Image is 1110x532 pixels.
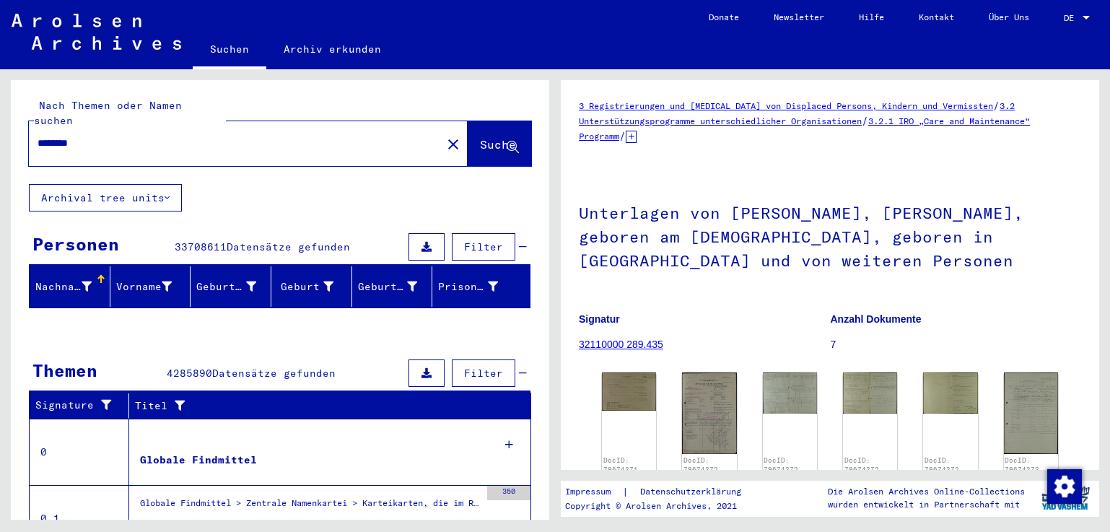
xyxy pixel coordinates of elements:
[828,498,1025,511] p: wurden entwickelt in Partnerschaft mit
[629,484,759,500] a: Datenschutzerklärung
[358,275,436,298] div: Geburtsdatum
[1047,469,1082,504] img: Zustimmung ändern
[565,484,622,500] a: Impressum
[603,456,638,474] a: DocID: 79674371
[191,266,271,307] mat-header-cell: Geburtsname
[32,231,119,257] div: Personen
[110,266,191,307] mat-header-cell: Vorname
[925,456,959,474] a: DocID: 79674372
[439,129,468,158] button: Clear
[35,394,132,417] div: Signature
[35,275,110,298] div: Nachname
[831,337,1082,352] p: 7
[175,240,227,253] span: 33708611
[193,32,266,69] a: Suchen
[923,372,977,414] img: 004.jpg
[212,367,336,380] span: Datensätze gefunden
[135,394,517,417] div: Titel
[116,279,172,295] div: Vorname
[452,359,515,387] button: Filter
[828,485,1025,498] p: Die Arolsen Archives Online-Collections
[358,279,418,295] div: Geburtsdatum
[1064,13,1080,23] span: DE
[227,240,350,253] span: Datensätze gefunden
[843,372,897,414] img: 003.jpg
[579,180,1081,291] h1: Unterlagen von [PERSON_NAME], [PERSON_NAME], geboren am [DEMOGRAPHIC_DATA], geboren in [GEOGRAPHI...
[196,275,274,298] div: Geburtsname
[579,339,663,350] a: 32110000 289.435
[831,313,922,325] b: Anzahl Dokumente
[266,32,398,66] a: Archiv erkunden
[602,372,656,411] img: 001.jpg
[1004,372,1058,455] img: 001.jpg
[277,279,333,295] div: Geburt‏
[993,99,1000,112] span: /
[565,500,759,513] p: Copyright © Arolsen Archives, 2021
[480,137,516,152] span: Suche
[487,486,530,500] div: 350
[35,398,118,413] div: Signature
[116,275,191,298] div: Vorname
[352,266,433,307] mat-header-cell: Geburtsdatum
[12,14,181,50] img: Arolsen_neg.svg
[135,398,502,414] div: Titel
[1039,480,1093,516] img: yv_logo.png
[1005,456,1039,474] a: DocID: 79674373
[464,240,503,253] span: Filter
[277,275,351,298] div: Geburt‏
[30,266,110,307] mat-header-cell: Nachname
[432,266,530,307] mat-header-cell: Prisoner #
[862,114,868,127] span: /
[29,184,182,212] button: Archival tree units
[579,100,993,111] a: 3 Registrierungen und [MEDICAL_DATA] von Displaced Persons, Kindern und Vermissten
[452,233,515,261] button: Filter
[468,121,531,166] button: Suche
[683,456,718,474] a: DocID: 79674372
[140,453,257,468] div: Globale Findmittel
[32,357,97,383] div: Themen
[619,129,626,142] span: /
[438,275,516,298] div: Prisoner #
[271,266,352,307] mat-header-cell: Geburt‏
[196,279,256,295] div: Geburtsname
[844,456,879,474] a: DocID: 79674372
[565,484,759,500] div: |
[764,456,798,474] a: DocID: 79674372
[140,497,480,517] div: Globale Findmittel > Zentrale Namenkartei > Karteikarten, die im Rahmen der sequentiellen Massend...
[445,136,462,153] mat-icon: close
[438,279,498,295] div: Prisoner #
[34,99,182,127] mat-label: Nach Themen oder Namen suchen
[35,279,92,295] div: Nachname
[579,313,620,325] b: Signatur
[30,419,129,485] td: 0
[763,372,817,414] img: 002.jpg
[464,367,503,380] span: Filter
[167,367,212,380] span: 4285890
[682,372,736,454] img: 001.jpg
